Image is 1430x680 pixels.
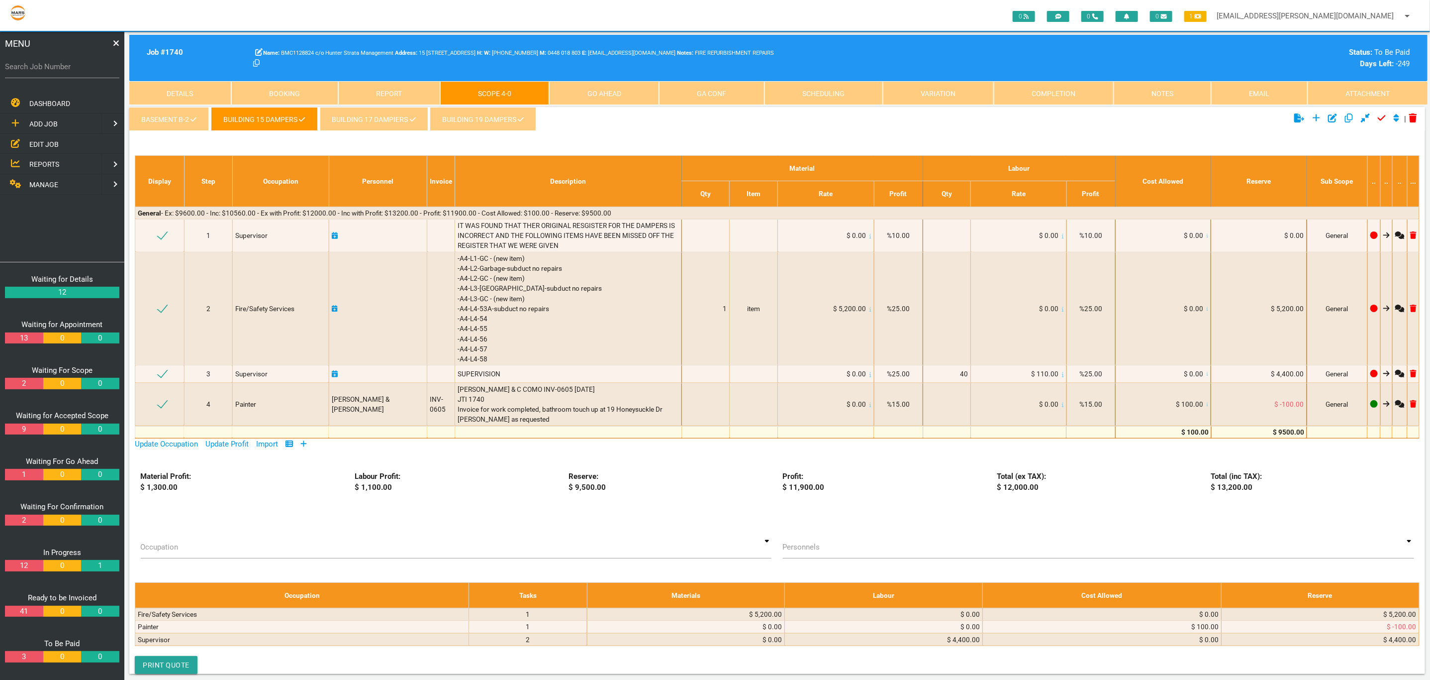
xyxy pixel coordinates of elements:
[847,370,866,378] span: $ 0.00
[1184,11,1207,22] span: 1
[834,305,866,313] span: $ 5,200.00
[22,320,103,329] a: Waiting for Appointment
[1211,219,1307,252] td: $ 0.00
[677,50,774,56] span: FIRE REFURBISHMENT REPAIRS
[184,156,232,207] th: Step
[45,639,80,648] a: To Be Paid
[286,440,293,449] a: Show/Hide Columns
[883,81,994,105] a: Variation
[659,81,764,105] a: GA Conf
[469,621,587,633] td: 1
[320,107,428,131] a: BUILDING 17 DAMPIERS
[682,156,923,181] th: Material
[587,621,785,633] td: $ 0.00
[1184,305,1204,313] span: $ 0.00
[484,50,538,56] span: Hunter Strata
[81,560,119,571] a: 1
[730,181,778,207] th: Item
[587,582,785,608] th: Materials
[1360,59,1394,68] b: Days Left:
[1176,400,1204,408] span: $ 100.00
[484,50,490,56] b: W:
[21,502,104,511] a: Waiting For Confirmation
[206,400,210,408] span: 4
[1326,231,1348,239] span: General
[395,50,476,56] span: 15 [STREET_ADDRESS]
[300,440,307,449] a: Add Row
[329,383,427,426] td: [PERSON_NAME] & [PERSON_NAME]
[5,287,119,298] a: 12
[1349,48,1373,57] b: Status:
[329,156,427,207] th: Personnel
[29,120,58,128] span: ADD JOB
[1326,370,1348,378] span: General
[458,385,664,424] span: [PERSON_NAME] & C COMO INV-0605 [DATE] JTI 1740 Invoice for work completed, bathroom touch up at ...
[43,333,81,344] a: 0
[338,81,440,105] a: Report
[1211,156,1307,207] th: Reserve
[235,305,294,313] span: Fire/Safety Services
[43,606,81,617] a: 0
[43,560,81,571] a: 0
[682,181,730,207] th: Qty
[81,651,119,663] a: 0
[28,593,96,602] a: Ready to be Invoiced
[1040,305,1059,313] span: $ 0.00
[206,305,210,313] span: 2
[1205,471,1419,493] div: Total (inc TAX): $ 13,200.00
[458,370,500,378] span: SUPERVISION
[887,400,910,408] span: %15.00
[235,400,256,408] span: Painter
[81,333,119,344] a: 0
[1407,156,1419,207] th: ...
[991,471,1205,493] div: Total (ex TAX): $ 12,000.00
[1367,156,1380,207] th: ..
[778,181,874,207] th: Rate
[349,471,563,493] div: Labour Profit: $ 1,100.00
[785,633,983,646] td: $ 4,400.00
[43,424,81,435] a: 0
[135,156,185,207] th: Display
[785,582,983,608] th: Labour
[1079,400,1102,408] span: %15.00
[29,181,58,189] span: MANAGE
[135,471,349,493] div: Material Profit: $ 1,300.00
[5,651,43,663] a: 3
[29,160,59,168] span: REPORTS
[994,81,1114,105] a: Completion
[960,370,968,378] span: 40
[43,548,81,557] a: In Progress
[26,457,98,466] a: Waiting For Go Ahead
[211,107,317,131] a: BUILDING 15 DAMPERS
[29,100,70,108] span: DASHBOARD
[135,608,469,621] td: Fire/Safety Services
[263,50,280,56] b: Name:
[32,366,93,375] a: Waiting For Scope
[5,424,43,435] a: 9
[587,633,785,646] td: $ 0.00
[253,59,260,68] a: Click here copy customer information.
[458,222,676,250] span: IT WAS FOUND THAT THER ORIGINAL RESGISTER FOR THE DAMPERS IS INCORRECT AND THE FOLLOWING ITEMS HA...
[332,370,338,378] a: Click here to add schedule.
[785,608,983,621] td: $ 0.00
[5,333,43,344] a: 13
[1184,370,1204,378] span: $ 0.00
[43,651,81,663] a: 0
[887,305,910,313] span: %25.00
[235,231,268,239] span: Supervisor
[1079,305,1102,313] span: %25.00
[1184,231,1204,239] span: $ 0.00
[1222,582,1420,608] th: Reserve
[469,633,587,646] td: 2
[1040,231,1059,239] span: $ 0.00
[785,621,983,633] td: $ 0.00
[887,370,910,378] span: %25.00
[582,50,675,56] span: [EMAIL_ADDRESS][DOMAIN_NAME]
[43,469,81,480] a: 0
[129,81,231,105] a: Details
[1211,81,1308,105] a: Email
[232,156,329,207] th: Occupation
[31,275,93,284] a: Waiting for Details
[455,156,682,207] th: Description
[469,608,587,621] td: 1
